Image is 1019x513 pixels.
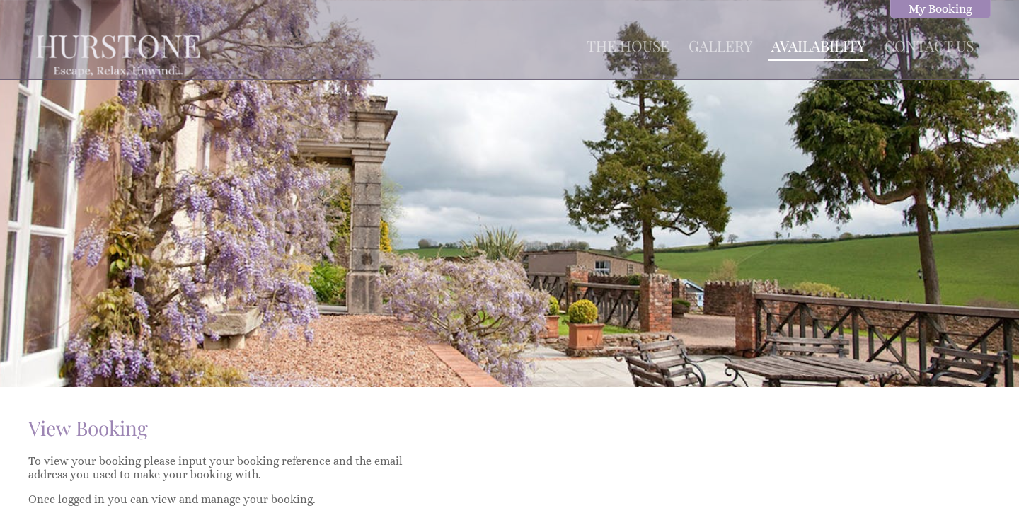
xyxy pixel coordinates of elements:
img: Hurstone [20,13,217,91]
a: The House [587,35,669,55]
p: Once logged in you can view and manage your booking. [28,492,413,506]
p: To view your booking please input your booking reference and the email address you used to make y... [28,454,413,481]
a: Availability [771,35,865,55]
a: Contact Us [885,35,974,55]
a: Gallery [689,35,752,55]
h1: View Booking [28,415,974,441]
